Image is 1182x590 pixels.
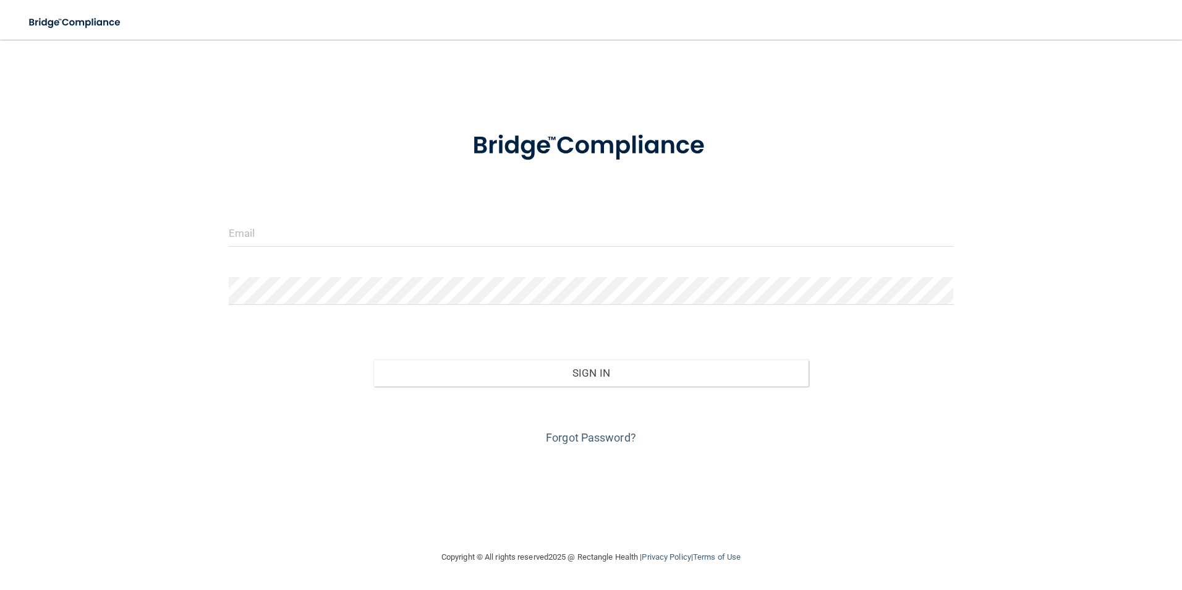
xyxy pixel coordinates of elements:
[229,219,954,247] input: Email
[693,552,741,562] a: Terms of Use
[546,431,636,444] a: Forgot Password?
[373,359,809,387] button: Sign In
[447,114,735,178] img: bridge_compliance_login_screen.278c3ca4.svg
[19,10,132,35] img: bridge_compliance_login_screen.278c3ca4.svg
[642,552,691,562] a: Privacy Policy
[365,537,817,577] div: Copyright © All rights reserved 2025 @ Rectangle Health | |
